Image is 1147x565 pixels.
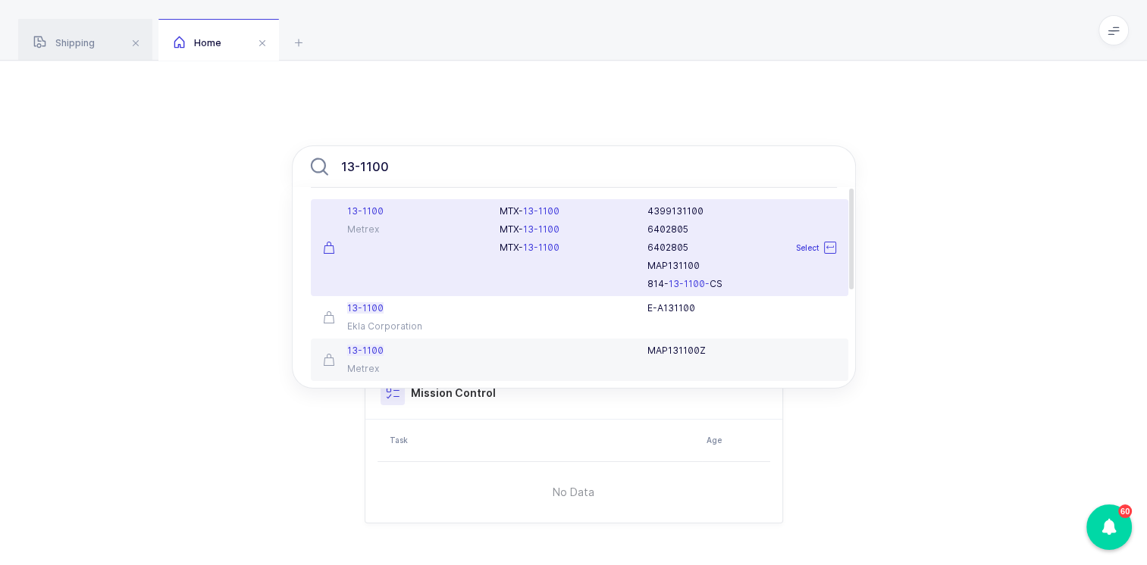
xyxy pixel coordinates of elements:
span: 13-1100- [669,278,710,289]
div: MTX- [500,242,629,254]
div: MAP131100Z [647,345,836,357]
div: 60 [1118,504,1132,518]
div: 1352876 [647,387,836,399]
div: Select [761,233,845,263]
h3: Mission Control [411,386,496,401]
div: Task [390,434,697,446]
div: 6402805 [647,223,836,236]
span: 13-1100 [523,223,559,235]
span: 13-1100 [523,205,559,217]
div: MTX- [500,223,629,236]
div: Metrex [323,363,482,375]
input: Search [292,145,856,188]
div: Age [707,434,766,446]
div: 1.013.1100 [323,387,482,399]
span: 13-1100 [347,345,384,356]
div: 60 [1086,504,1132,550]
div: 814- CS [647,278,836,290]
div: Metrex [323,223,482,236]
div: 6402805 [647,242,836,254]
span: 13-1100 [347,302,384,314]
span: 13-1100 [523,242,559,253]
span: Shipping [33,37,95,48]
span: 13-1100 [347,205,384,217]
div: 4399131100 [647,205,836,217]
div: E-A131100 [647,302,836,314]
div: MAP131100 [647,260,836,272]
span: No Data [475,470,672,515]
div: Ekla Corporation [323,320,482,332]
span: Home [174,37,221,48]
div: MTX- [500,205,629,217]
